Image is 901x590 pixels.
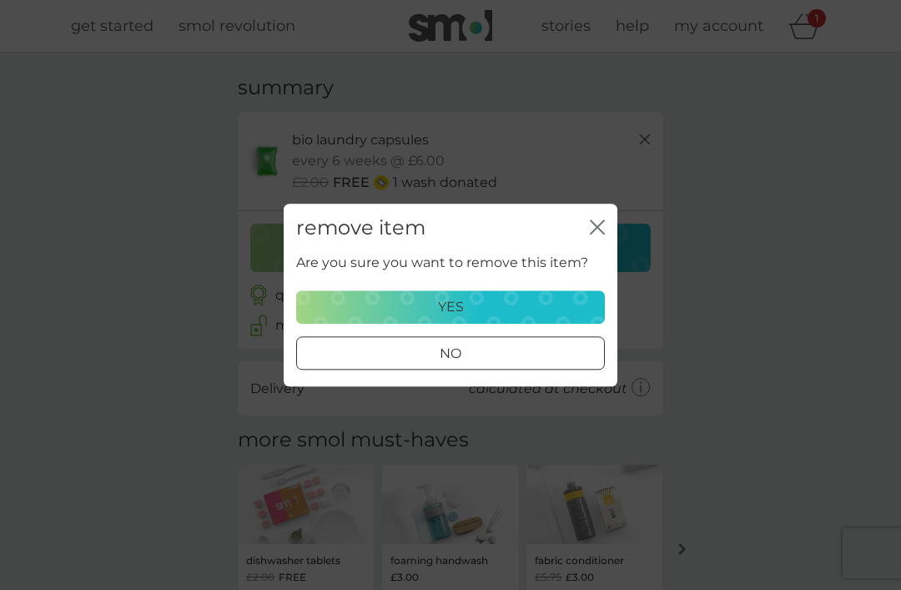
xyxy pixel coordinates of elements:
button: close [590,219,605,237]
p: no [440,343,461,365]
button: no [296,336,605,370]
h2: remove item [296,216,425,240]
p: yes [438,296,464,318]
p: Are you sure you want to remove this item? [296,253,588,275]
button: yes [296,290,605,324]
